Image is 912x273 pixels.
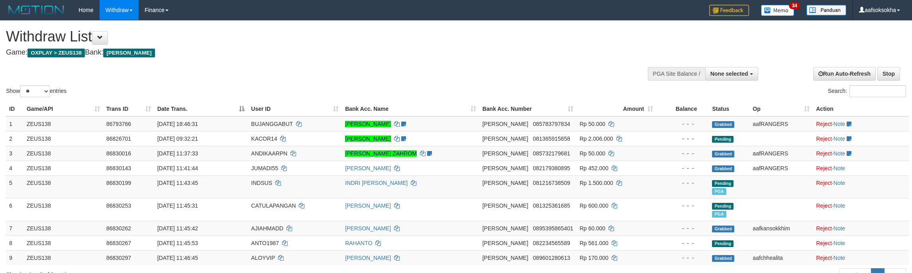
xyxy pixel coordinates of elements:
[749,250,813,265] td: aafchhealita
[6,85,67,97] label: Show entries
[577,102,656,116] th: Amount: activate to sort column ascending
[813,236,909,250] td: ·
[659,254,706,262] div: - - -
[834,136,845,142] a: Note
[345,165,391,171] a: [PERSON_NAME]
[106,202,131,209] span: 86830253
[816,150,832,157] a: Reject
[6,102,24,116] th: ID
[816,121,832,127] a: Reject
[580,150,606,157] span: Rp 50.000
[749,102,813,116] th: Op: activate to sort column ascending
[789,2,800,9] span: 34
[749,161,813,175] td: aafRANGERS
[761,5,794,16] img: Button%20Memo.svg
[712,240,734,247] span: Pending
[533,136,570,142] span: Copy 081365915858 to clipboard
[24,131,103,146] td: ZEUS138
[834,150,845,157] a: Note
[813,175,909,198] td: ·
[749,116,813,132] td: aafRANGERS
[813,221,909,236] td: ·
[749,146,813,161] td: aafRANGERS
[482,202,528,209] span: [PERSON_NAME]
[533,165,570,171] span: Copy 082179380895 to clipboard
[345,255,391,261] a: [PERSON_NAME]
[106,180,131,186] span: 86830199
[251,136,277,142] span: KACOR14
[103,49,155,57] span: [PERSON_NAME]
[712,203,734,210] span: Pending
[659,135,706,143] div: - - -
[749,221,813,236] td: aafkansokkhim
[816,180,832,186] a: Reject
[106,121,131,127] span: 86793766
[656,102,709,116] th: Balance
[157,202,198,209] span: [DATE] 11:45:31
[482,180,528,186] span: [PERSON_NAME]
[828,85,906,97] label: Search:
[106,255,131,261] span: 86830297
[157,165,198,171] span: [DATE] 11:41:44
[813,250,909,265] td: ·
[24,161,103,175] td: ZEUS138
[24,236,103,250] td: ZEUS138
[834,121,845,127] a: Note
[816,240,832,246] a: Reject
[709,5,749,16] img: Feedback.jpg
[648,67,705,81] div: PGA Site Balance /
[345,202,391,209] a: [PERSON_NAME]
[24,221,103,236] td: ZEUS138
[834,202,845,209] a: Note
[345,240,372,246] a: RAHANTO
[24,102,103,116] th: Game/API: activate to sort column ascending
[6,250,24,265] td: 9
[659,120,706,128] div: - - -
[816,255,832,261] a: Reject
[24,146,103,161] td: ZEUS138
[6,236,24,250] td: 8
[345,136,391,142] a: [PERSON_NAME]
[106,150,131,157] span: 86830016
[816,202,832,209] a: Reject
[6,175,24,198] td: 5
[834,225,845,232] a: Note
[24,250,103,265] td: ZEUS138
[251,225,283,232] span: AJIAHMADD
[533,240,570,246] span: Copy 082234565589 to clipboard
[482,121,528,127] span: [PERSON_NAME]
[712,188,726,195] span: Marked by aafkaynarin
[345,180,408,186] a: INDRI [PERSON_NAME]
[248,102,342,116] th: User ID: activate to sort column ascending
[712,211,726,218] span: Marked by aafkaynarin
[834,240,845,246] a: Note
[157,240,198,246] span: [DATE] 11:45:53
[709,102,749,116] th: Status
[6,131,24,146] td: 2
[849,85,906,97] input: Search:
[659,149,706,157] div: - - -
[813,116,909,132] td: ·
[6,29,600,45] h1: Withdraw List
[157,225,198,232] span: [DATE] 11:45:42
[705,67,758,81] button: None selected
[106,225,131,232] span: 86830262
[712,180,734,187] span: Pending
[482,225,528,232] span: [PERSON_NAME]
[106,165,131,171] span: 86830143
[877,67,900,81] a: Stop
[6,4,67,16] img: MOTION_logo.png
[659,164,706,172] div: - - -
[580,165,608,171] span: Rp 452.000
[533,255,570,261] span: Copy 089601280613 to clipboard
[816,136,832,142] a: Reject
[251,150,287,157] span: ANDIKAARPN
[157,255,198,261] span: [DATE] 11:46:45
[154,102,248,116] th: Date Trans.: activate to sort column descending
[482,136,528,142] span: [PERSON_NAME]
[106,136,131,142] span: 86826701
[482,255,528,261] span: [PERSON_NAME]
[712,165,734,172] span: Grabbed
[157,121,198,127] span: [DATE] 18:46:31
[710,71,748,77] span: None selected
